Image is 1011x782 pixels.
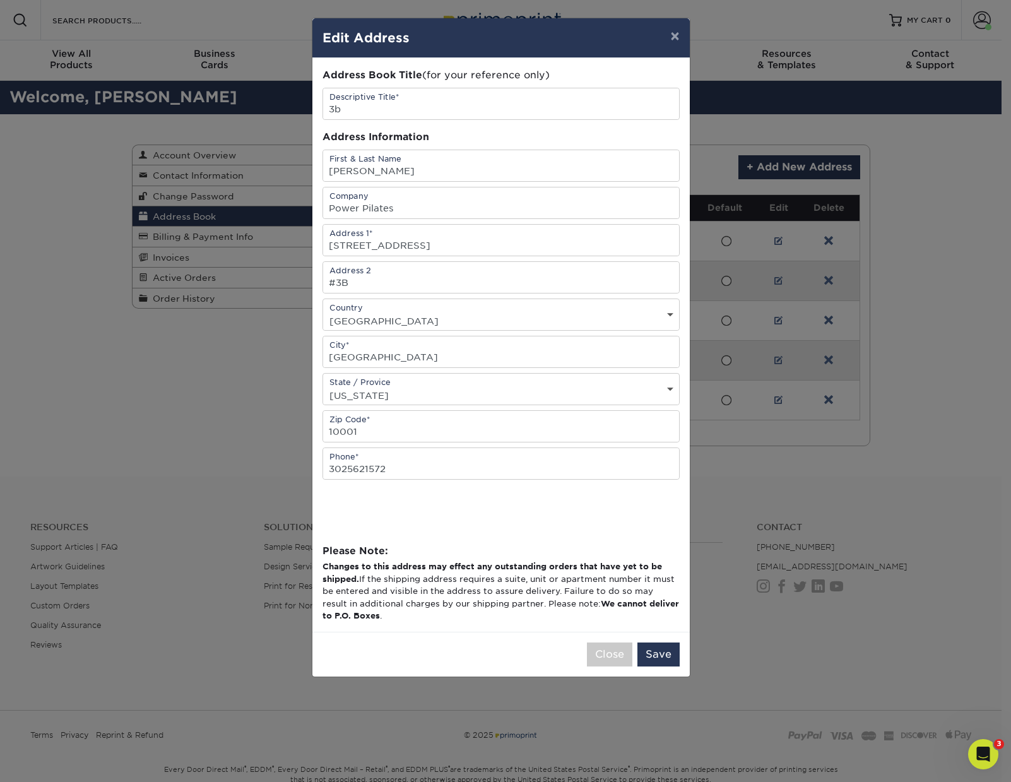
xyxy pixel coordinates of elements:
[637,643,680,666] button: Save
[322,68,680,83] div: (for your reference only)
[322,69,422,81] span: Address Book Title
[322,545,388,557] strong: Please Note:
[587,643,632,666] button: Close
[322,130,680,145] div: Address Information
[322,562,662,583] b: Changes to this address may effect any outstanding orders that have yet to be shipped.
[322,599,679,620] b: We cannot deliver to P.O. Boxes
[968,739,998,769] iframe: Intercom live chat
[994,739,1004,749] span: 3
[322,28,680,47] h4: Edit Address
[322,560,680,622] div: If the shipping address requires a suite, unit or apartment number it must be entered and visible...
[660,18,689,54] button: ×
[322,480,514,529] iframe: reCAPTCHA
